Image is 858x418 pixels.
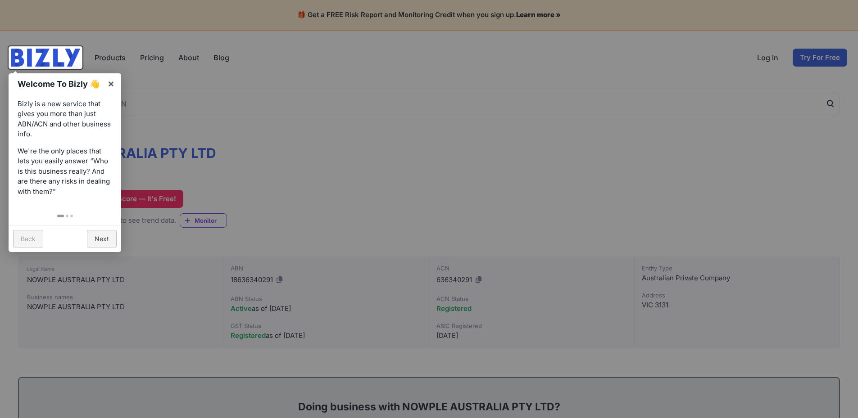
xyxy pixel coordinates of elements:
[18,78,103,90] h1: Welcome To Bizly 👋
[87,230,117,247] a: Next
[13,230,43,247] a: Back
[101,73,121,94] a: ×
[18,146,112,197] p: We're the only places that lets you easily answer “Who is this business really? And are there any...
[18,99,112,139] p: Bizly is a new service that gives you more than just ABN/ACN and other business info.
